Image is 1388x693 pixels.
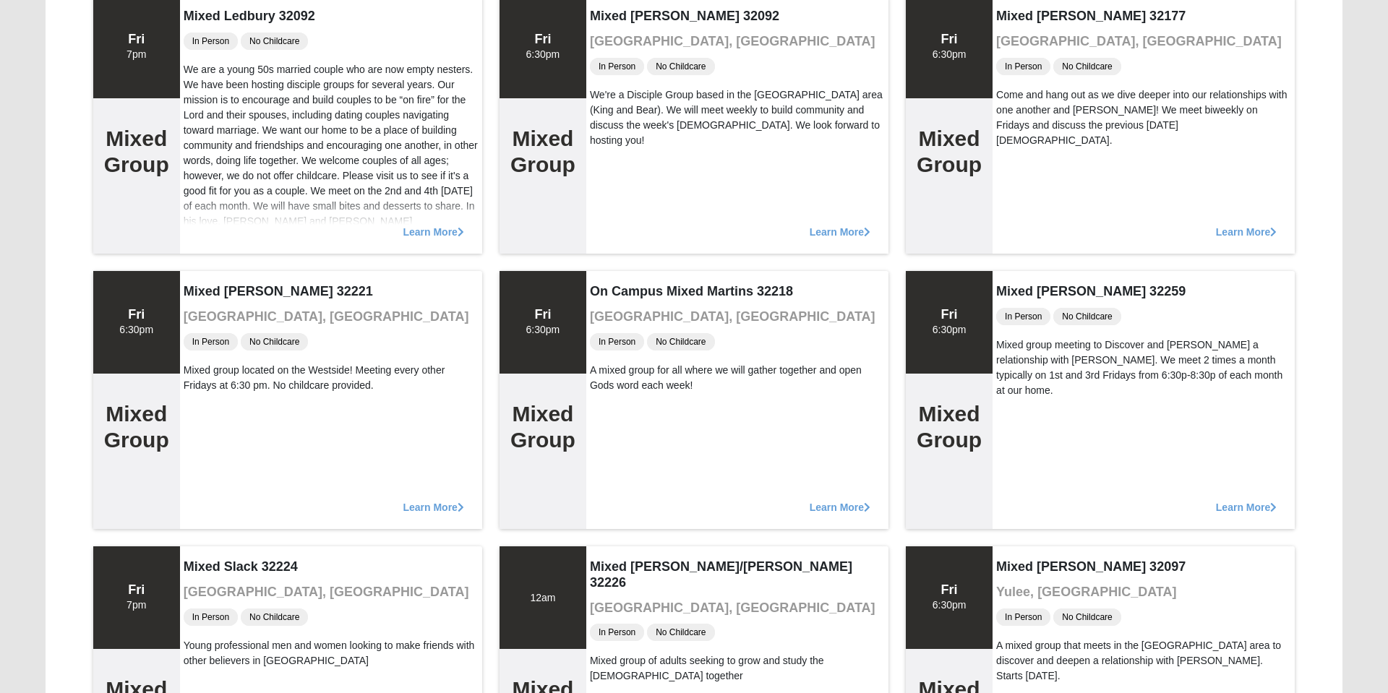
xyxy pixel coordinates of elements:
[526,307,560,323] h4: Fri
[996,87,1291,148] div: Come and hang out as we dive deeper into our relationships with one another and [PERSON_NAME]! We...
[1053,308,1121,325] span: No Childcare
[184,608,238,626] span: In Person
[647,624,714,641] span: No Childcare
[996,308,1050,325] span: In Person
[104,401,169,453] h2: Mixed Group
[933,32,967,48] h4: Fri
[526,307,560,338] div: 6:30pm
[590,559,885,590] h4: Mixed [PERSON_NAME]/[PERSON_NAME] 32226
[127,32,146,48] h4: Fri
[184,363,479,393] div: Mixed group located on the Westside! Meeting every other Fridays at 6:30 pm. No childcare provided.
[996,34,1291,50] h3: [GEOGRAPHIC_DATA], [GEOGRAPHIC_DATA]
[510,401,575,453] h2: Mixed Group
[590,333,644,350] span: In Person
[127,582,146,598] h4: Fri
[590,309,885,325] h3: [GEOGRAPHIC_DATA], [GEOGRAPHIC_DATA]
[119,307,153,323] h4: Fri
[647,333,714,350] span: No Childcare
[933,307,967,323] h4: Fri
[241,33,308,50] span: No Childcare
[590,653,885,684] div: Mixed group of adults seeking to grow and study the [DEMOGRAPHIC_DATA] together
[241,333,308,350] span: No Childcare
[996,9,1291,25] h4: Mixed [PERSON_NAME] 32177
[590,9,885,25] h4: Mixed [PERSON_NAME] 32092
[184,559,479,575] h4: Mixed Slack 32224
[530,590,555,606] div: 12am
[526,32,560,48] h4: Fri
[184,33,238,50] span: In Person
[184,284,479,300] h4: Mixed [PERSON_NAME] 32221
[590,624,644,641] span: In Person
[996,58,1050,75] span: In Person
[510,126,575,178] h2: Mixed Group
[590,601,885,616] h3: [GEOGRAPHIC_DATA], [GEOGRAPHIC_DATA]
[917,401,982,453] h2: Mixed Group
[590,87,885,148] div: We're a Disciple Group based in the [GEOGRAPHIC_DATA] area (King and Bear). We will meet weekly t...
[184,333,238,350] span: In Person
[1053,608,1121,626] span: No Childcare
[184,585,479,601] h3: [GEOGRAPHIC_DATA], [GEOGRAPHIC_DATA]
[1053,58,1121,75] span: No Childcare
[933,307,967,338] div: 6:30pm
[996,337,1291,398] div: Mixed group meeting to Discover and [PERSON_NAME] a relationship with [PERSON_NAME]. We meet 2 ti...
[184,309,479,325] h3: [GEOGRAPHIC_DATA], [GEOGRAPHIC_DATA]
[996,585,1291,601] h3: Yulee, [GEOGRAPHIC_DATA]
[241,608,308,626] span: No Childcare
[933,32,967,63] div: 6:30pm
[647,58,714,75] span: No Childcare
[933,582,967,614] div: 6:30pm
[590,363,885,393] div: A mixed group for all where we will gather together and open Gods word each week!
[590,284,885,300] h4: On Campus Mixed Martins 32218
[104,126,169,178] h2: Mixed Group
[996,284,1291,300] h4: Mixed [PERSON_NAME] 32259
[127,582,146,614] div: 7pm
[526,32,560,63] div: 6:30pm
[590,34,885,50] h3: [GEOGRAPHIC_DATA], [GEOGRAPHIC_DATA]
[996,638,1291,684] div: A mixed group that meets in the [GEOGRAPHIC_DATA] area to discover and deepen a relationship with...
[996,559,1291,575] h4: Mixed [PERSON_NAME] 32097
[996,608,1050,626] span: In Person
[184,62,479,229] div: We are a young 50s married couple who are now empty nesters. We have been hosting disciple groups...
[933,582,967,598] h4: Fri
[590,58,644,75] span: In Person
[119,307,153,338] div: 6:30pm
[917,126,982,178] h2: Mixed Group
[184,638,479,668] div: Young professional men and women looking to make friends with other believers in [GEOGRAPHIC_DATA]
[184,9,479,25] h4: Mixed Ledbury 32092
[127,32,146,63] div: 7pm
